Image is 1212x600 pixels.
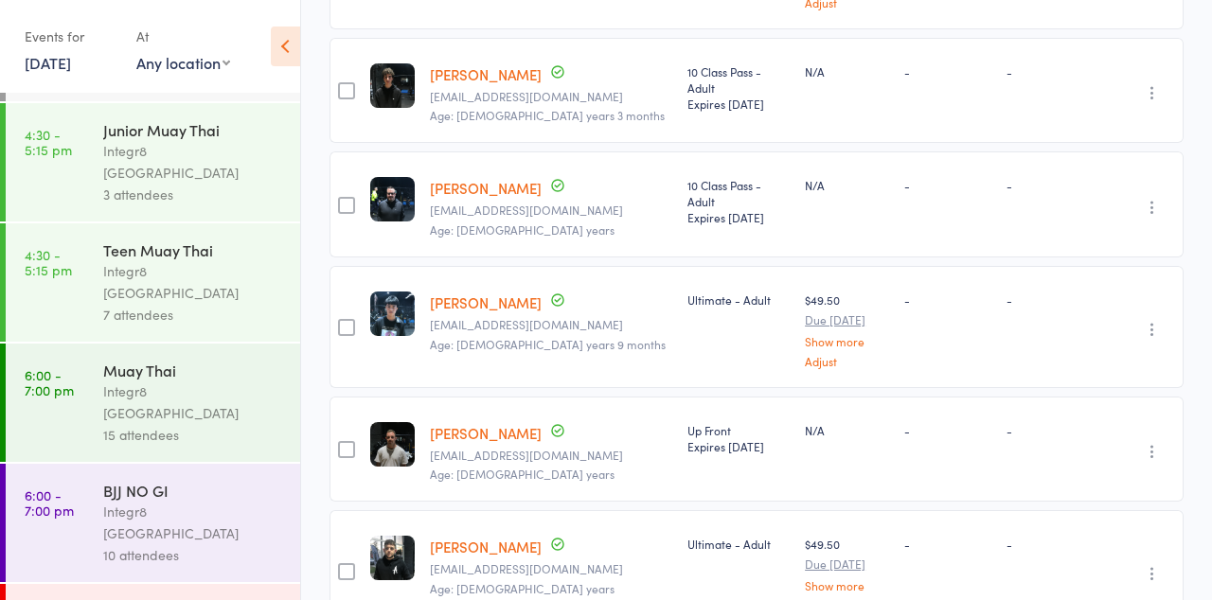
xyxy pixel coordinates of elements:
[687,291,790,308] div: Ultimate - Adult
[430,64,542,84] a: [PERSON_NAME]
[25,52,71,73] a: [DATE]
[805,422,889,438] div: N/A
[904,422,991,438] div: -
[805,579,889,591] a: Show more
[687,177,790,225] div: 10 Class Pass - Adult
[103,119,284,140] div: Junior Muay Thai
[430,203,672,217] small: balazsmuller@gmail.com
[805,291,889,366] div: $49.50
[430,449,672,462] small: jakewt327@gmail.com
[805,557,889,571] small: Due [DATE]
[430,580,615,596] span: Age: [DEMOGRAPHIC_DATA] years
[687,209,790,225] div: Expires [DATE]
[430,318,672,331] small: andretbs1@gmail.com
[1007,177,1107,193] div: -
[1007,536,1107,552] div: -
[370,291,415,336] img: image1745919519.png
[6,344,300,462] a: 6:00 -7:00 pmMuay ThaiIntegr8 [GEOGRAPHIC_DATA]15 attendees
[805,355,889,367] a: Adjust
[805,313,889,326] small: Due [DATE]
[103,380,284,424] div: Integr8 [GEOGRAPHIC_DATA]
[103,260,284,304] div: Integr8 [GEOGRAPHIC_DATA]
[904,63,991,79] div: -
[136,52,230,73] div: Any location
[25,487,74,518] time: 6:00 - 7:00 pm
[103,184,284,205] div: 3 attendees
[103,544,284,566] div: 10 attendees
[430,466,615,482] span: Age: [DEMOGRAPHIC_DATA] years
[103,140,284,184] div: Integr8 [GEOGRAPHIC_DATA]
[430,562,672,575] small: adrianwatson223@gmail.com
[687,63,790,112] div: 10 Class Pass - Adult
[687,438,790,454] div: Expires [DATE]
[430,336,666,352] span: Age: [DEMOGRAPHIC_DATA] years 9 months
[904,177,991,193] div: -
[6,103,300,221] a: 4:30 -5:15 pmJunior Muay ThaiIntegr8 [GEOGRAPHIC_DATA]3 attendees
[25,247,72,277] time: 4:30 - 5:15 pm
[687,422,790,454] div: Up Front
[25,367,74,397] time: 6:00 - 7:00 pm
[904,291,991,308] div: -
[687,96,790,112] div: Expires [DATE]
[805,335,889,347] a: Show more
[1007,63,1107,79] div: -
[430,90,672,103] small: balazsmuller@gmail.com
[370,422,415,467] img: image1745913208.png
[430,178,542,198] a: [PERSON_NAME]
[25,21,117,52] div: Events for
[805,177,889,193] div: N/A
[805,63,889,79] div: N/A
[430,221,615,238] span: Age: [DEMOGRAPHIC_DATA] years
[370,177,415,221] img: image1749632143.png
[6,464,300,582] a: 6:00 -7:00 pmBJJ NO GIIntegr8 [GEOGRAPHIC_DATA]10 attendees
[103,501,284,544] div: Integr8 [GEOGRAPHIC_DATA]
[103,239,284,260] div: Teen Muay Thai
[6,223,300,342] a: 4:30 -5:15 pmTeen Muay ThaiIntegr8 [GEOGRAPHIC_DATA]7 attendees
[1007,291,1107,308] div: -
[430,292,542,312] a: [PERSON_NAME]
[103,424,284,446] div: 15 attendees
[687,536,790,552] div: Ultimate - Adult
[103,480,284,501] div: BJJ NO GI
[430,537,542,556] a: [PERSON_NAME]
[25,127,72,157] time: 4:30 - 5:15 pm
[103,304,284,326] div: 7 attendees
[103,360,284,380] div: Muay Thai
[370,536,415,580] img: image1747034214.png
[430,423,542,443] a: [PERSON_NAME]
[904,536,991,552] div: -
[1007,422,1107,438] div: -
[136,21,230,52] div: At
[430,107,665,123] span: Age: [DEMOGRAPHIC_DATA] years 3 months
[370,63,415,108] img: image1749632121.png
